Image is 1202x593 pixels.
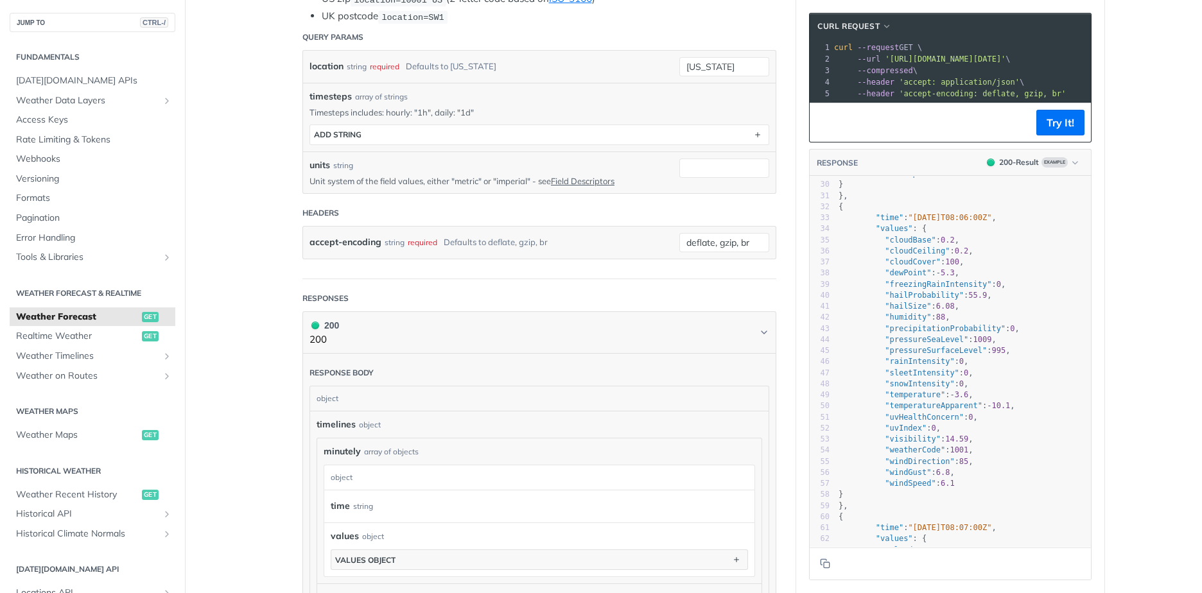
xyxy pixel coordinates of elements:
[834,55,1011,64] span: \
[324,445,361,458] span: minutely
[932,424,936,433] span: 0
[876,213,903,222] span: "time"
[10,130,175,150] a: Rate Limiting & Tokens
[810,545,830,556] div: 63
[810,334,830,345] div: 44
[885,401,982,410] span: "temperatureApparent"
[810,257,830,268] div: 37
[302,293,349,304] div: Responses
[10,51,175,63] h2: Fundamentals
[359,419,381,431] div: object
[885,324,1006,333] span: "precipitationProbability"
[908,523,991,532] span: "[DATE]T08:07:00Z"
[817,21,880,32] span: cURL Request
[331,529,359,543] span: values
[1010,324,1015,333] span: 0
[899,78,1020,87] span: 'accept: application/json'
[810,356,830,367] div: 46
[810,65,832,76] div: 3
[10,524,175,544] a: Historical Climate NormalsShow subpages for Historical Climate Normals
[839,191,848,200] span: },
[899,89,1066,98] span: 'accept-encoding: deflate, gzip, br'
[16,74,172,87] span: [DATE][DOMAIN_NAME] APIs
[347,57,367,76] div: string
[10,209,175,228] a: Pagination
[839,401,1015,410] span: : ,
[839,257,964,266] span: : ,
[839,445,973,454] span: : ,
[968,413,973,422] span: 0
[810,212,830,223] div: 33
[333,160,353,171] div: string
[810,235,830,246] div: 35
[945,434,968,443] span: 14.59
[309,332,339,347] p: 200
[839,501,848,510] span: },
[810,179,830,190] div: 30
[16,153,172,166] span: Webhooks
[857,43,899,52] span: --request
[810,345,830,356] div: 45
[857,55,880,64] span: --url
[810,445,830,456] div: 54
[834,43,853,52] span: curl
[885,424,927,433] span: "uvIndex"
[302,31,363,43] div: Query Params
[936,468,950,477] span: 6.8
[324,465,751,490] div: object
[310,125,769,144] button: ADD string
[1036,110,1084,135] button: Try It!
[945,257,959,266] span: 100
[16,370,159,382] span: Weather on Routes
[810,368,830,379] div: 47
[885,346,987,355] span: "pressureSurfaceLevel"
[810,412,830,423] div: 51
[16,508,159,520] span: Historical API
[885,546,936,554] span: "cloudBase"
[955,390,969,399] span: 3.6
[408,233,437,252] div: required
[936,268,941,277] span: -
[309,367,374,379] div: Response body
[314,130,361,139] div: ADD string
[810,42,832,53] div: 1
[10,13,175,32] button: JUMP TOCTRL-/
[810,88,832,99] div: 5
[839,246,973,255] span: : ,
[810,467,830,478] div: 56
[16,173,172,185] span: Versioning
[10,228,175,248] a: Error Handling
[16,114,172,126] span: Access Keys
[941,546,955,554] span: 0.2
[885,479,936,488] span: "windSpeed"
[885,445,945,454] span: "weatherCode"
[810,478,830,489] div: 57
[810,379,830,390] div: 48
[142,490,159,500] span: get
[362,531,384,542] div: object
[10,504,175,524] a: Historical APIShow subpages for Historical API
[10,425,175,445] a: Weather Mapsget
[331,497,350,515] label: time
[987,401,991,410] span: -
[810,434,830,445] div: 53
[885,413,964,422] span: "uvHealthConcern"
[385,233,405,252] div: string
[936,313,945,322] span: 88
[839,468,955,477] span: : ,
[885,434,941,443] span: "visibility"
[839,413,978,422] span: : ,
[816,157,858,169] button: RESPONSE
[16,94,159,107] span: Weather Data Layers
[839,324,1020,333] span: : ,
[885,457,954,466] span: "windDirection"
[941,268,955,277] span: 5.3
[839,280,1006,289] span: : ,
[839,368,973,377] span: : ,
[810,511,830,522] div: 60
[839,335,997,344] span: : ,
[322,9,776,24] li: UK postcode
[381,12,444,22] span: location=SW1
[309,175,660,187] p: Unit system of the field values, either "metric" or "imperial" - see
[885,268,931,277] span: "dewPoint"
